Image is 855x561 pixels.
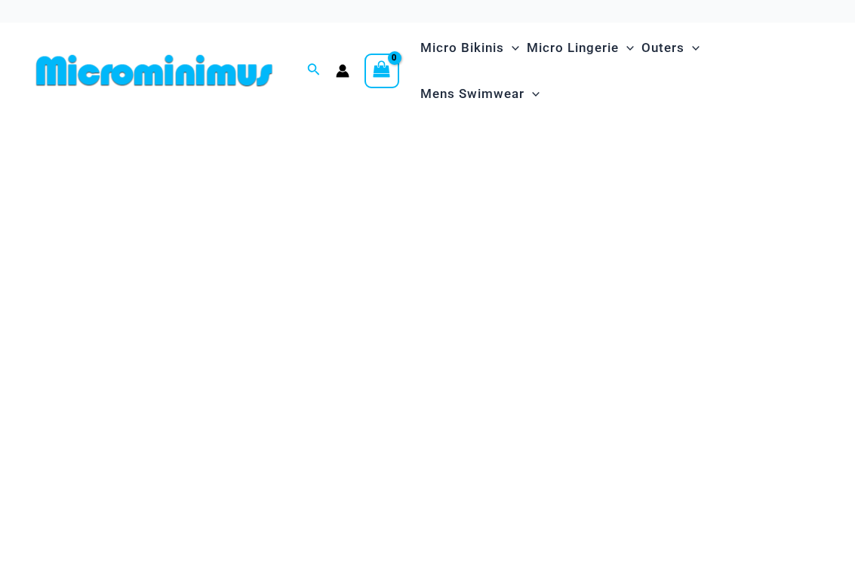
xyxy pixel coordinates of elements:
span: Menu Toggle [684,29,700,67]
a: Search icon link [307,61,321,80]
span: Outers [641,29,684,67]
a: Micro BikinisMenu ToggleMenu Toggle [417,25,523,71]
nav: Site Navigation [414,23,825,119]
a: Account icon link [336,64,349,78]
span: Mens Swimwear [420,75,524,113]
a: Mens SwimwearMenu ToggleMenu Toggle [417,71,543,117]
img: MM SHOP LOGO FLAT [30,54,278,87]
a: Micro LingerieMenu ToggleMenu Toggle [523,25,638,71]
span: Menu Toggle [619,29,634,67]
span: Menu Toggle [524,75,540,113]
span: Micro Lingerie [527,29,619,67]
span: Menu Toggle [504,29,519,67]
span: Micro Bikinis [420,29,504,67]
a: View Shopping Cart, empty [364,54,399,88]
a: OutersMenu ToggleMenu Toggle [638,25,703,71]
